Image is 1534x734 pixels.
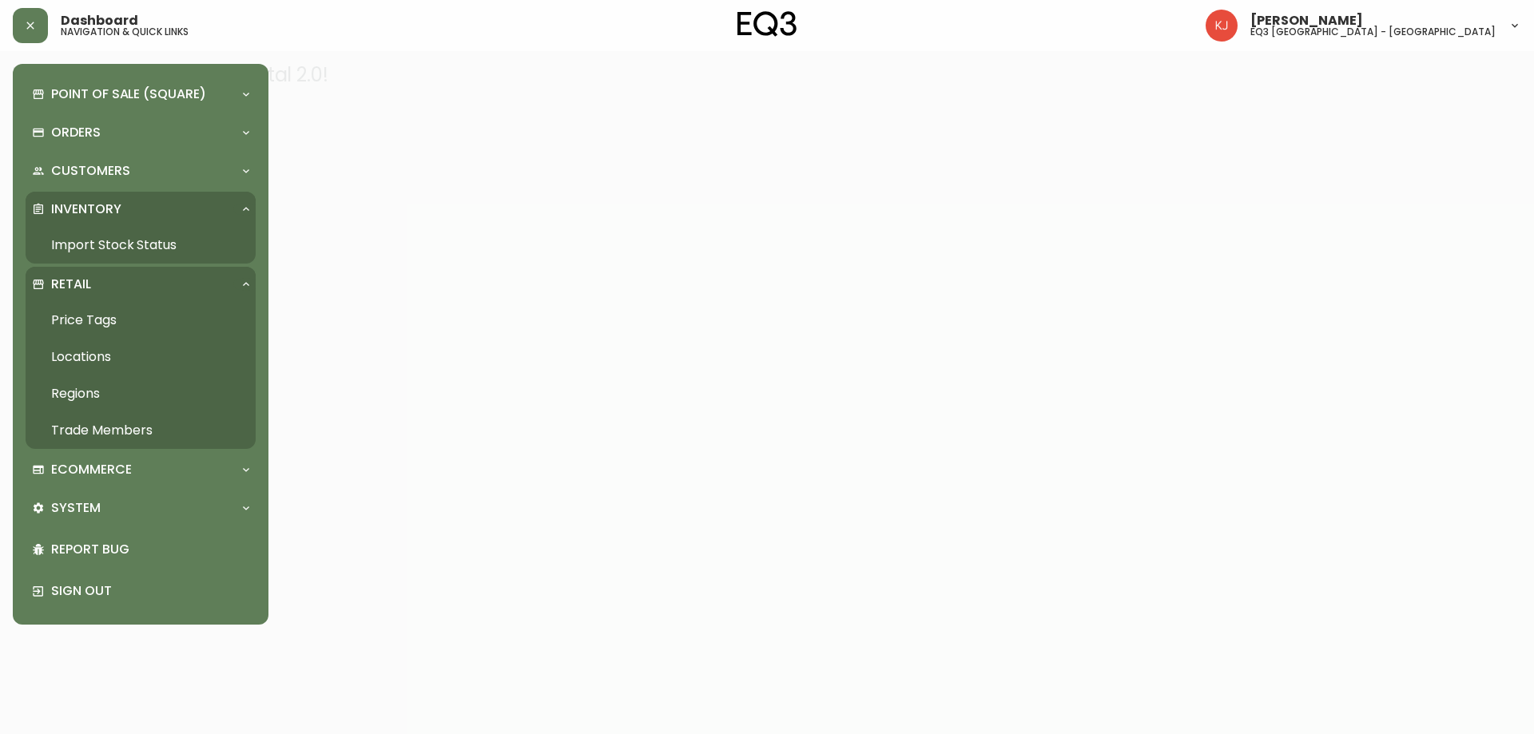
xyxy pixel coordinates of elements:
[61,27,189,37] h5: navigation & quick links
[26,227,256,264] a: Import Stock Status
[61,14,138,27] span: Dashboard
[26,375,256,412] a: Regions
[26,570,256,612] div: Sign Out
[1250,14,1363,27] span: [PERSON_NAME]
[26,412,256,449] a: Trade Members
[51,582,249,600] p: Sign Out
[26,529,256,570] div: Report Bug
[51,499,101,517] p: System
[51,541,249,558] p: Report Bug
[26,302,256,339] a: Price Tags
[51,124,101,141] p: Orders
[26,115,256,150] div: Orders
[26,192,256,227] div: Inventory
[26,452,256,487] div: Ecommerce
[26,267,256,302] div: Retail
[51,276,91,293] p: Retail
[51,200,121,218] p: Inventory
[737,11,797,37] img: logo
[1250,27,1496,37] h5: eq3 [GEOGRAPHIC_DATA] - [GEOGRAPHIC_DATA]
[1206,10,1238,42] img: 24a625d34e264d2520941288c4a55f8e
[26,153,256,188] div: Customers
[26,77,256,112] div: Point of Sale (Square)
[51,162,130,180] p: Customers
[26,490,256,526] div: System
[26,339,256,375] a: Locations
[51,85,206,103] p: Point of Sale (Square)
[51,461,132,478] p: Ecommerce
